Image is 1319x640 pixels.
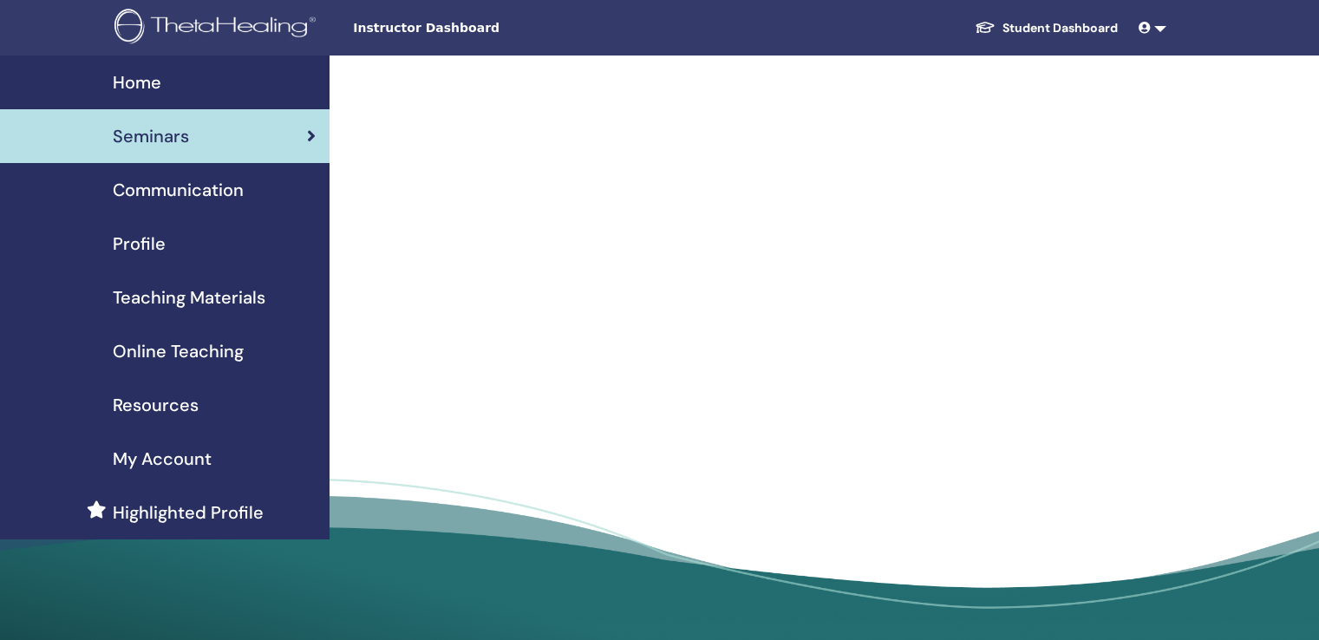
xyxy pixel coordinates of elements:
[113,446,212,472] span: My Account
[113,284,265,310] span: Teaching Materials
[353,19,613,37] span: Instructor Dashboard
[114,9,322,48] img: logo.png
[113,392,199,418] span: Resources
[975,20,996,35] img: graduation-cap-white.svg
[961,12,1132,44] a: Student Dashboard
[113,177,244,203] span: Communication
[113,69,161,95] span: Home
[113,338,244,364] span: Online Teaching
[113,500,264,526] span: Highlighted Profile
[113,231,166,257] span: Profile
[113,123,189,149] span: Seminars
